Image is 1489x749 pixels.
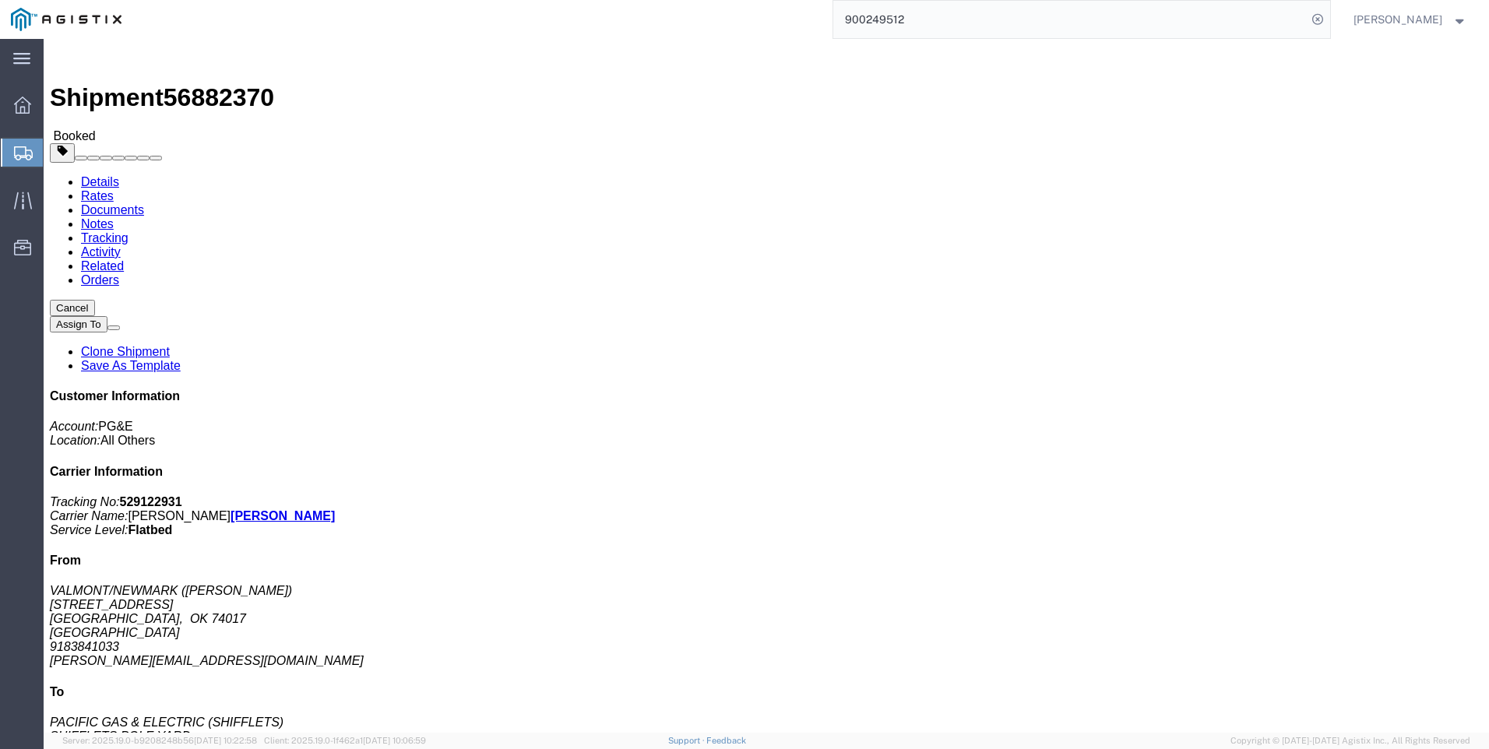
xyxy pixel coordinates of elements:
a: Feedback [706,736,746,745]
span: [DATE] 10:06:59 [363,736,426,745]
iframe: FS Legacy Container [44,39,1489,733]
span: JJ Bighorse [1353,11,1442,28]
span: Server: 2025.19.0-b9208248b56 [62,736,257,745]
button: [PERSON_NAME] [1353,10,1468,29]
span: Client: 2025.19.0-1f462a1 [264,736,426,745]
img: logo [11,8,121,31]
span: [DATE] 10:22:58 [194,736,257,745]
input: Search for shipment number, reference number [833,1,1307,38]
span: Copyright © [DATE]-[DATE] Agistix Inc., All Rights Reserved [1230,734,1470,747]
a: Support [668,736,707,745]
